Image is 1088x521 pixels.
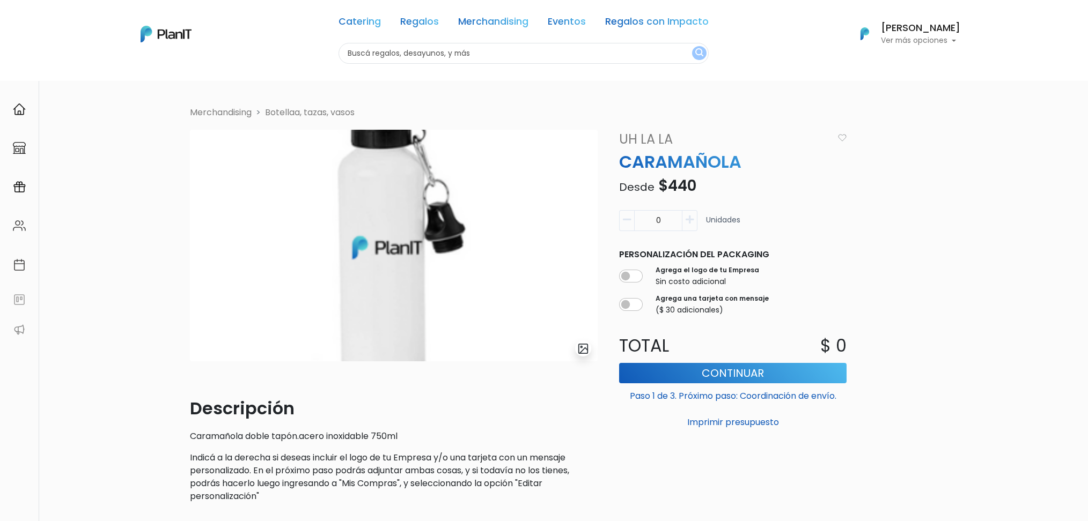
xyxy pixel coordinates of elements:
p: Unidades [706,214,740,235]
img: PlanIt Logo [141,26,192,42]
h6: [PERSON_NAME] [881,24,960,33]
img: feedback-78b5a0c8f98aac82b08bfc38622c3050aee476f2c9584af64705fc4e61158814.svg [13,293,26,306]
p: Caramañola doble tapón.acero inoxidable 750ml [190,430,598,443]
img: home-e721727adea9d79c4d83392d1f703f7f8bce08238fde08b1acbfd93340b81755.svg [13,103,26,116]
p: Indicá a la derecha si deseas incluir el logo de tu Empresa y/o una tarjeta con un mensaje person... [190,451,598,503]
img: calendar-87d922413cdce8b2cf7b7f5f62616a5cf9e4887200fb71536465627b3292af00.svg [13,258,26,271]
p: $ 0 [820,333,847,359]
a: Botellaa, tazas, vasos [265,106,355,118]
img: people-662611757002400ad9ed0e3c099ab2801c6687ba6c219adb57efc949bc21e19d.svg [13,219,26,232]
p: Sin costo adicional [656,276,759,287]
a: Uh La La [613,130,833,149]
a: Regalos [400,17,439,30]
button: Continuar [619,363,847,383]
span: $440 [658,175,696,196]
img: Captura_de_pantalla_2025-03-13_173533.png [190,130,598,361]
img: campaigns-02234683943229c281be62815700db0a1741e53638e28bf9629b52c665b00959.svg [13,181,26,193]
img: PlanIt Logo [853,22,877,46]
label: Agrega una tarjeta con mensaje [656,294,769,303]
a: Eventos [548,17,586,30]
p: Descripción [190,396,598,421]
p: ($ 30 adicionales) [656,304,769,316]
a: Regalos con Impacto [605,17,709,30]
a: Catering [339,17,381,30]
p: Total [613,333,733,359]
img: gallery-light [577,343,590,355]
img: partners-52edf745621dab592f3b2c58e3bca9d71375a7ef29c3b500c9f145b62cc070d4.svg [13,323,26,336]
label: Agrega el logo de tu Empresa [656,265,759,275]
button: PlanIt Logo [PERSON_NAME] Ver más opciones [847,20,960,48]
img: search_button-432b6d5273f82d61273b3651a40e1bd1b912527efae98b1b7a1b2c0702e16a8d.svg [695,48,703,58]
li: Merchandising [190,106,252,119]
input: Buscá regalos, desayunos, y más [339,43,709,64]
nav: breadcrumb [183,106,905,121]
a: Merchandising [458,17,528,30]
p: Personalización del packaging [619,248,847,261]
p: CARAMAÑOLA [613,149,853,175]
p: Ver más opciones [881,37,960,44]
img: heart_icon [838,134,847,142]
button: Imprimir presupuesto [619,413,847,431]
img: marketplace-4ceaa7011d94191e9ded77b95e3339b90024bf715f7c57f8cf31f2d8c509eaba.svg [13,142,26,154]
p: Paso 1 de 3. Próximo paso: Coordinación de envío. [619,385,847,403]
span: Desde [619,180,655,195]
